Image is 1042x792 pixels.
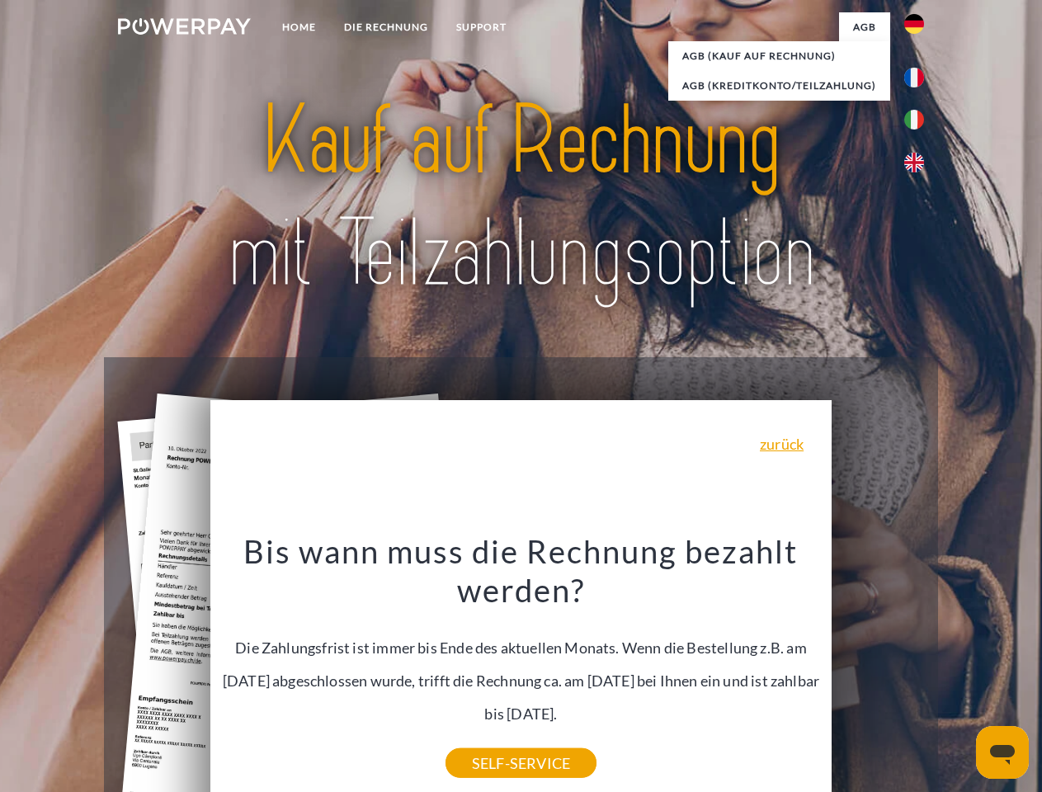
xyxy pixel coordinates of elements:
[904,153,924,172] img: en
[442,12,521,42] a: SUPPORT
[904,68,924,87] img: fr
[904,110,924,130] img: it
[668,41,890,71] a: AGB (Kauf auf Rechnung)
[668,71,890,101] a: AGB (Kreditkonto/Teilzahlung)
[330,12,442,42] a: DIE RECHNUNG
[220,531,823,763] div: Die Zahlungsfrist ist immer bis Ende des aktuellen Monats. Wenn die Bestellung z.B. am [DATE] abg...
[976,726,1029,779] iframe: Schaltfläche zum Öffnen des Messaging-Fensters
[839,12,890,42] a: agb
[268,12,330,42] a: Home
[220,531,823,610] h3: Bis wann muss die Rechnung bezahlt werden?
[118,18,251,35] img: logo-powerpay-white.svg
[158,79,884,316] img: title-powerpay_de.svg
[446,748,596,778] a: SELF-SERVICE
[904,14,924,34] img: de
[760,436,804,451] a: zurück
